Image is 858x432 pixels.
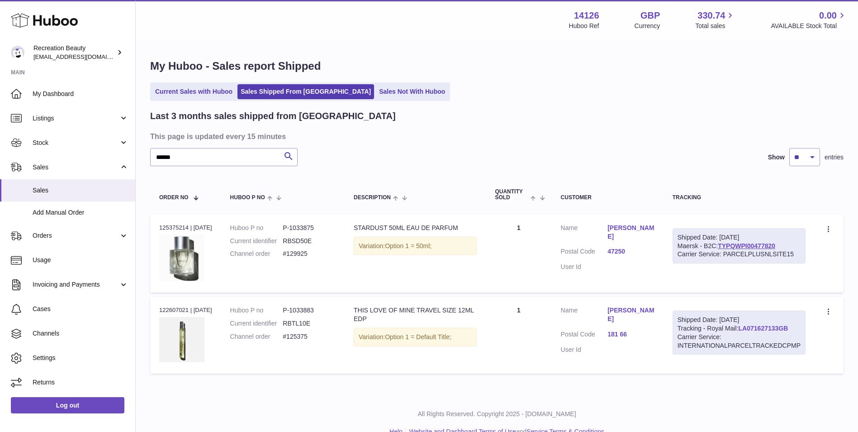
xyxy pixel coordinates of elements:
[33,280,119,289] span: Invoicing and Payments
[376,84,448,99] a: Sales Not With Huboo
[697,10,725,22] span: 330.74
[607,247,654,256] a: 47250
[771,10,847,30] a: 0.00 AVAILABLE Stock Total
[150,110,396,122] h2: Last 3 months sales shipped from [GEOGRAPHIC_DATA]
[152,84,236,99] a: Current Sales with Huboo
[230,319,283,328] dt: Current identifier
[385,333,451,341] span: Option 1 = Default Title;
[678,250,801,259] div: Carrier Service: PARCELPLUSNLSITE15
[354,237,477,255] div: Variation:
[150,131,841,141] h3: This page is updated every 15 minutes
[561,263,608,271] dt: User Id
[385,242,431,250] span: Option 1 = 50ml;
[33,44,115,61] div: Recreation Beauty
[739,325,788,332] a: LA071627133GB
[561,224,608,243] dt: Name
[495,189,528,201] span: Quantity Sold
[33,329,128,338] span: Channels
[673,195,806,201] div: Tracking
[230,195,265,201] span: Huboo P no
[159,235,204,281] img: Stardust50mlEdp.jpg
[230,332,283,341] dt: Channel order
[33,90,128,98] span: My Dashboard
[283,250,336,258] dd: #129925
[143,410,851,418] p: All Rights Reserved. Copyright 2025 - [DOMAIN_NAME]
[33,305,128,313] span: Cases
[561,346,608,354] dt: User Id
[607,224,654,241] a: [PERSON_NAME]
[283,319,336,328] dd: RBTL10E
[569,22,599,30] div: Huboo Ref
[486,297,551,374] td: 1
[354,328,477,346] div: Variation:
[11,46,24,59] img: customercare@recreationbeauty.com
[159,224,212,232] div: 125375214 | [DATE]
[354,306,477,323] div: THIS LOVE OF MINE TRAVEL SIZE 12ML EDP
[159,306,212,314] div: 122607021 | [DATE]
[678,316,801,324] div: Shipped Date: [DATE]
[771,22,847,30] span: AVAILABLE Stock Total
[33,186,128,195] span: Sales
[230,224,283,232] dt: Huboo P no
[33,163,119,172] span: Sales
[33,354,128,362] span: Settings
[640,10,660,22] strong: GBP
[825,153,844,162] span: entries
[819,10,837,22] span: 0.00
[695,10,735,30] a: 330.74 Total sales
[283,332,336,341] dd: #125375
[11,397,124,413] a: Log out
[673,311,806,355] div: Tracking - Royal Mail:
[230,237,283,245] dt: Current identifier
[33,231,119,240] span: Orders
[574,10,599,22] strong: 14126
[150,59,844,73] h1: My Huboo - Sales report Shipped
[635,22,660,30] div: Currency
[283,237,336,245] dd: RBSD50E
[33,256,128,264] span: Usage
[283,306,336,315] dd: P-1033883
[768,153,785,162] label: Show
[607,306,654,323] a: [PERSON_NAME]
[33,378,128,387] span: Returns
[561,306,608,326] dt: Name
[673,228,806,264] div: Maersk - B2C:
[33,53,133,60] span: [EMAIL_ADDRESS][DOMAIN_NAME]
[561,330,608,341] dt: Postal Code
[486,215,551,293] td: 1
[678,233,801,242] div: Shipped Date: [DATE]
[33,208,128,217] span: Add Manual Order
[159,195,189,201] span: Order No
[718,242,775,250] a: TYPQWPI00477820
[159,317,204,362] img: TLOM-Bottle.jpg
[33,139,119,147] span: Stock
[230,250,283,258] dt: Channel order
[237,84,374,99] a: Sales Shipped From [GEOGRAPHIC_DATA]
[354,224,477,232] div: STARDUST 50ML EAU DE PARFUM
[678,333,801,350] div: Carrier Service: INTERNATIONALPARCELTRACKEDCPMP
[561,195,654,201] div: Customer
[33,114,119,123] span: Listings
[695,22,735,30] span: Total sales
[230,306,283,315] dt: Huboo P no
[283,224,336,232] dd: P-1033875
[354,195,391,201] span: Description
[607,330,654,339] a: 181 66
[561,247,608,258] dt: Postal Code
